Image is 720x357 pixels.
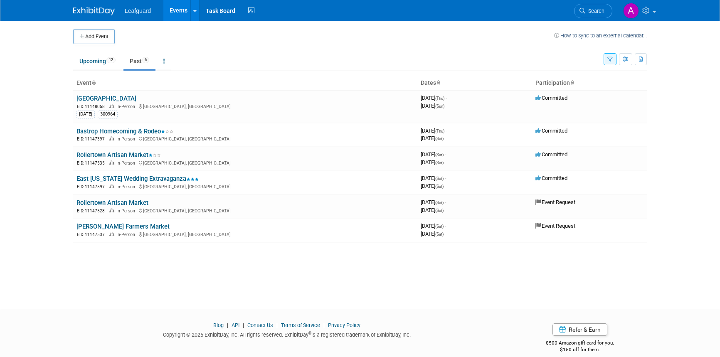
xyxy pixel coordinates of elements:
a: Search [574,4,612,18]
button: Add Event [73,29,115,44]
span: | [241,322,246,328]
a: Sort by Participation Type [570,79,574,86]
span: (Thu) [435,129,444,133]
img: In-Person Event [109,184,114,188]
span: Committed [535,151,567,158]
span: - [445,199,446,205]
sup: ® [308,331,311,335]
span: [DATE] [421,135,444,141]
span: [DATE] [421,175,446,181]
a: Terms of Service [281,322,320,328]
div: $150 off for them. [513,346,647,353]
img: In-Person Event [109,104,114,108]
span: (Sat) [435,208,444,213]
img: In-Person Event [109,136,114,140]
span: - [445,151,446,158]
th: Dates [417,76,532,90]
a: Bastrop Homecoming & Rodeo [76,128,173,135]
span: - [446,95,447,101]
span: Event Request [535,223,575,229]
span: Committed [535,128,567,134]
img: ExhibitDay [73,7,115,15]
span: (Sat) [435,160,444,165]
span: In-Person [116,208,138,214]
img: In-Person Event [109,232,114,236]
span: [DATE] [421,223,446,229]
span: Leafguard [125,7,151,14]
a: [GEOGRAPHIC_DATA] [76,95,136,102]
span: Committed [535,175,567,181]
a: Blog [213,322,224,328]
span: EID: 11147597 [77,185,108,189]
span: (Sat) [435,153,444,157]
span: In-Person [116,160,138,166]
span: - [445,223,446,229]
span: EID: 11147397 [77,137,108,141]
span: - [446,128,447,134]
span: (Sat) [435,224,444,229]
a: Sort by Start Date [436,79,440,86]
div: [GEOGRAPHIC_DATA], [GEOGRAPHIC_DATA] [76,183,414,190]
a: Rollertown Artisan Market [76,199,148,207]
a: Upcoming12 [73,53,122,69]
img: In-Person Event [109,160,114,165]
span: [DATE] [421,151,446,158]
div: [DATE] [76,111,95,118]
a: Past6 [123,53,155,69]
span: (Sat) [435,184,444,189]
span: EID: 11147537 [77,232,108,237]
div: $500 Amazon gift card for you, [513,334,647,353]
div: [GEOGRAPHIC_DATA], [GEOGRAPHIC_DATA] [76,103,414,110]
span: [DATE] [421,128,447,134]
span: | [321,322,327,328]
span: (Sat) [435,232,444,236]
span: | [274,322,280,328]
a: Contact Us [247,322,273,328]
span: EID: 11147528 [77,209,108,213]
span: - [445,175,446,181]
span: In-Person [116,104,138,109]
a: Rollertown Artisan Market [76,151,161,159]
span: EID: 11148058 [77,104,108,109]
img: Arlene Duncan [623,3,639,19]
th: Event [73,76,417,90]
span: (Sat) [435,200,444,205]
div: 300964 [98,111,118,118]
span: [DATE] [421,95,447,101]
span: [DATE] [421,207,444,213]
a: Refer & Earn [552,323,607,336]
span: (Sat) [435,176,444,181]
span: In-Person [116,136,138,142]
a: East [US_STATE] Wedding Extravaganza [76,175,199,182]
img: In-Person Event [109,208,114,212]
span: 6 [142,57,149,63]
span: (Thu) [435,96,444,101]
span: Search [585,8,604,14]
a: How to sync to an external calendar... [554,32,647,39]
span: (Sat) [435,136,444,141]
span: Event Request [535,199,575,205]
span: Committed [535,95,567,101]
span: EID: 11147535 [77,161,108,165]
span: [DATE] [421,159,444,165]
div: [GEOGRAPHIC_DATA], [GEOGRAPHIC_DATA] [76,231,414,238]
span: [DATE] [421,231,444,237]
a: API [232,322,239,328]
span: | [225,322,230,328]
a: Sort by Event Name [91,79,96,86]
div: Copyright © 2025 ExhibitDay, Inc. All rights reserved. ExhibitDay is a registered trademark of Ex... [73,329,501,339]
div: [GEOGRAPHIC_DATA], [GEOGRAPHIC_DATA] [76,207,414,214]
span: [DATE] [421,103,444,109]
a: Privacy Policy [328,322,360,328]
span: In-Person [116,232,138,237]
div: [GEOGRAPHIC_DATA], [GEOGRAPHIC_DATA] [76,159,414,166]
span: [DATE] [421,183,444,189]
div: [GEOGRAPHIC_DATA], [GEOGRAPHIC_DATA] [76,135,414,142]
a: [PERSON_NAME] Farmers Market [76,223,170,230]
span: [DATE] [421,199,446,205]
span: (Sun) [435,104,444,108]
span: In-Person [116,184,138,190]
th: Participation [532,76,647,90]
span: 12 [106,57,116,63]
